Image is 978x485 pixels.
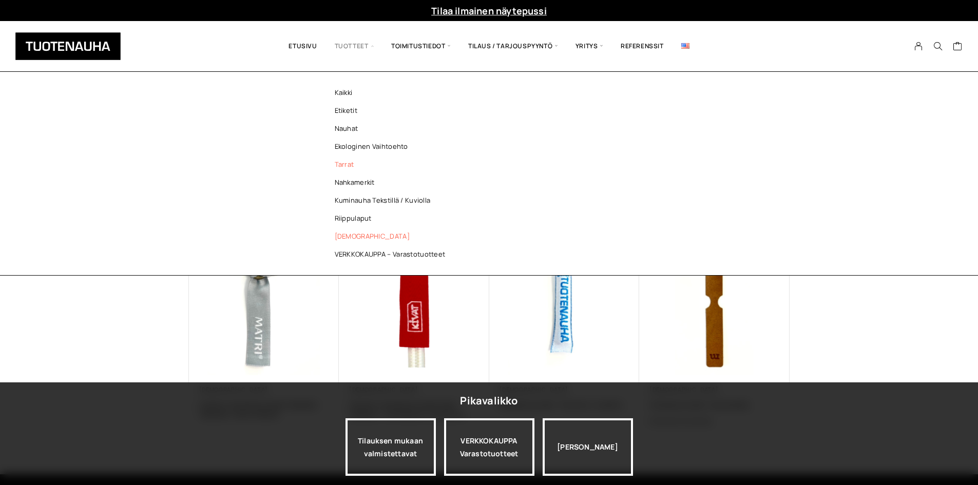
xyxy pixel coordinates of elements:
span: Yritys [567,29,612,64]
div: Pikavalikko [460,392,517,410]
a: Riippulaput [318,209,467,227]
a: Kuminauha tekstillä / kuviolla [318,191,467,209]
a: Referenssit [612,29,673,64]
a: VERKKOKAUPPA – Varastotuotteet [318,245,467,263]
div: VERKKOKAUPPA Varastotuotteet [444,418,534,476]
a: Nauhat [318,120,467,138]
a: VERKKOKAUPPAVarastotuotteet [444,418,534,476]
a: Cart [953,41,963,53]
a: Tilauksen mukaan valmistettavat [346,418,436,476]
a: Etiketit [318,102,467,120]
div: [PERSON_NAME] [543,418,633,476]
a: Etusivu [280,29,325,64]
button: Search [928,42,948,51]
span: Toimitustiedot [382,29,459,64]
a: Ekologinen vaihtoehto [318,138,467,156]
img: Tuotenauha Oy [15,32,121,60]
span: Tuotteet [326,29,382,64]
a: Kaikki [318,84,467,102]
span: Tilaus / Tarjouspyyntö [459,29,567,64]
a: Tarrat [318,156,467,173]
a: My Account [909,42,929,51]
a: Tilaa ilmainen näytepussi [431,5,547,17]
img: English [681,43,689,49]
a: [DEMOGRAPHIC_DATA] [318,227,467,245]
a: Nahkamerkit [318,173,467,191]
